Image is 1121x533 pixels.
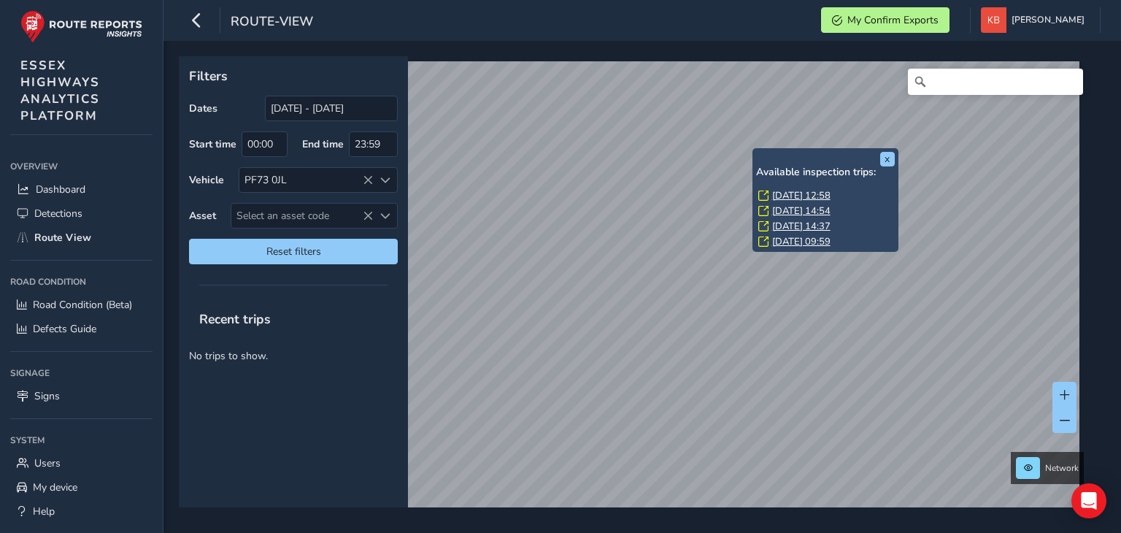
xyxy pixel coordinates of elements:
[908,69,1083,95] input: Search
[189,239,398,264] button: Reset filters
[981,7,1006,33] img: diamond-layout
[10,177,153,202] a: Dashboard
[33,480,77,494] span: My device
[1045,462,1079,474] span: Network
[36,183,85,196] span: Dashboard
[1012,7,1085,33] span: [PERSON_NAME]
[10,451,153,475] a: Users
[184,61,1079,524] canvas: Map
[34,389,60,403] span: Signs
[189,66,398,85] p: Filters
[10,384,153,408] a: Signs
[10,271,153,293] div: Road Condition
[33,322,96,336] span: Defects Guide
[772,220,831,233] a: [DATE] 14:37
[34,207,82,221] span: Detections
[189,101,217,115] label: Dates
[189,137,236,151] label: Start time
[10,499,153,524] a: Help
[772,235,831,248] a: [DATE] 09:59
[772,189,831,202] a: [DATE] 12:58
[10,429,153,451] div: System
[821,7,949,33] button: My Confirm Exports
[200,245,387,258] span: Reset filters
[179,338,408,374] p: No trips to show.
[302,137,344,151] label: End time
[10,475,153,499] a: My device
[772,204,831,218] a: [DATE] 14:54
[189,300,281,338] span: Recent trips
[10,226,153,250] a: Route View
[34,456,61,470] span: Users
[10,293,153,317] a: Road Condition (Beta)
[10,317,153,341] a: Defects Guide
[1071,483,1106,518] div: Open Intercom Messenger
[10,362,153,384] div: Signage
[847,13,939,27] span: My Confirm Exports
[981,7,1090,33] button: [PERSON_NAME]
[20,10,142,43] img: rr logo
[33,298,132,312] span: Road Condition (Beta)
[20,57,100,124] span: ESSEX HIGHWAYS ANALYTICS PLATFORM
[10,202,153,226] a: Detections
[373,204,397,228] div: Select an asset code
[189,173,224,187] label: Vehicle
[10,156,153,177] div: Overview
[239,168,373,192] div: PF73 0JL
[189,209,216,223] label: Asset
[231,12,313,33] span: route-view
[880,152,895,166] button: x
[34,231,91,245] span: Route View
[231,204,373,228] span: Select an asset code
[33,505,55,518] span: Help
[756,166,895,179] h6: Available inspection trips:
